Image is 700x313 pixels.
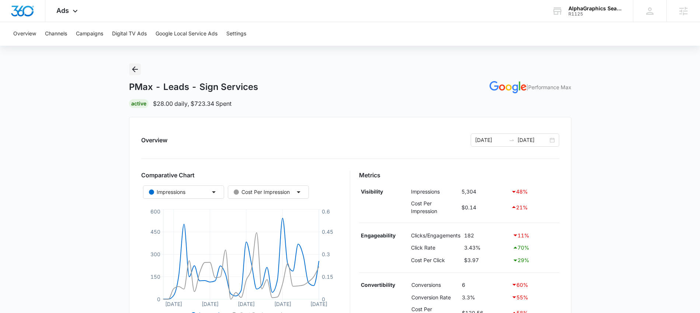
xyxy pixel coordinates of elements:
[512,243,557,252] div: 70 %
[511,280,557,289] div: 60 %
[76,22,103,46] button: Campaigns
[322,229,333,235] tspan: 0.45
[322,251,330,257] tspan: 0.3
[361,188,383,195] strong: Visibility
[322,296,325,302] tspan: 0
[512,256,557,265] div: 29 %
[409,241,462,254] td: Click Rate
[511,293,557,302] div: 55 %
[274,300,291,307] tspan: [DATE]
[226,22,246,46] button: Settings
[153,99,231,108] p: $28.00 daily , $723.34 Spent
[460,279,510,291] td: 6
[13,22,36,46] button: Overview
[129,63,141,75] button: Back
[460,185,509,198] td: 5,304
[511,203,557,212] div: 21 %
[150,208,160,214] tspan: 600
[201,300,218,307] tspan: [DATE]
[512,231,557,240] div: 11 %
[228,185,309,199] button: Cost Per Impression
[462,241,511,254] td: 3.43%
[112,22,147,46] button: Digital TV Ads
[150,251,160,257] tspan: 300
[460,291,510,303] td: 3.3%
[462,229,511,241] td: 182
[410,279,460,291] td: Conversions
[460,198,509,217] td: $0.14
[509,137,515,143] span: swap-right
[150,274,160,280] tspan: 150
[45,22,67,46] button: Channels
[238,300,255,307] tspan: [DATE]
[526,83,571,91] p: | Performance Max
[410,291,460,303] td: Conversion Rate
[141,171,341,180] h3: Comparative Chart
[568,6,622,11] div: account name
[409,198,460,217] td: Cost Per Impression
[56,7,69,14] span: Ads
[511,187,557,196] div: 48 %
[156,22,217,46] button: Google Local Service Ads
[129,81,258,93] h1: PMax - Leads - Sign Services
[322,274,333,280] tspan: 0.15
[234,188,290,196] div: Cost Per Impression
[165,300,182,307] tspan: [DATE]
[490,81,526,93] img: GOOGLE_ADS
[361,282,395,288] strong: Convertibility
[475,136,506,144] input: Start date
[409,254,462,267] td: Cost Per Click
[129,99,149,108] div: Active
[462,254,511,267] td: $3.97
[509,137,515,143] span: to
[150,229,160,235] tspan: 450
[322,208,330,214] tspan: 0.6
[310,300,327,307] tspan: [DATE]
[568,11,622,17] div: account id
[518,136,548,144] input: End date
[361,232,396,239] strong: Engageability
[409,185,460,198] td: Impressions
[143,185,224,199] button: Impressions
[359,171,559,180] h3: Metrics
[149,188,185,196] div: Impressions
[141,136,167,145] h2: Overview
[157,296,160,302] tspan: 0
[409,229,462,241] td: Clicks/Engagements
